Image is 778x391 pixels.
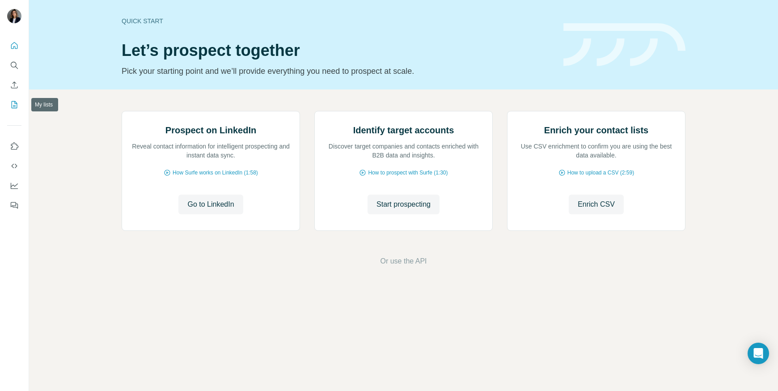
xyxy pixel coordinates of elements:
[122,42,553,59] h1: Let’s prospect together
[165,124,256,136] h2: Prospect on LinkedIn
[516,142,676,160] p: Use CSV enrichment to confirm you are using the best data available.
[7,57,21,73] button: Search
[7,77,21,93] button: Enrich CSV
[353,124,454,136] h2: Identify target accounts
[376,199,431,210] span: Start prospecting
[7,197,21,213] button: Feedback
[7,9,21,23] img: Avatar
[187,199,234,210] span: Go to LinkedIn
[178,195,243,214] button: Go to LinkedIn
[173,169,258,177] span: How Surfe works on LinkedIn (1:58)
[324,142,483,160] p: Discover target companies and contacts enriched with B2B data and insights.
[567,169,634,177] span: How to upload a CSV (2:59)
[544,124,648,136] h2: Enrich your contact lists
[368,169,448,177] span: How to prospect with Surfe (1:30)
[748,343,769,364] div: Open Intercom Messenger
[380,256,427,267] button: Or use the API
[7,97,21,113] button: My lists
[563,23,685,67] img: banner
[7,158,21,174] button: Use Surfe API
[131,142,291,160] p: Reveal contact information for intelligent prospecting and instant data sync.
[7,38,21,54] button: Quick start
[368,195,440,214] button: Start prospecting
[122,17,553,25] div: Quick start
[578,199,615,210] span: Enrich CSV
[7,138,21,154] button: Use Surfe on LinkedIn
[7,178,21,194] button: Dashboard
[569,195,624,214] button: Enrich CSV
[122,65,553,77] p: Pick your starting point and we’ll provide everything you need to prospect at scale.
